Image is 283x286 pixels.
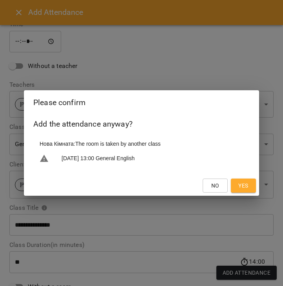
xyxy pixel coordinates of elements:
[231,179,256,193] button: Yes
[33,97,250,109] h2: Please confirm
[33,118,250,130] h6: Add the attendance anyway?
[33,151,250,166] li: [DATE] 13:00 General English
[211,181,219,190] span: No
[238,181,248,190] span: Yes
[33,137,250,151] li: Нова Кімната : The room is taken by another class
[203,179,228,193] button: No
